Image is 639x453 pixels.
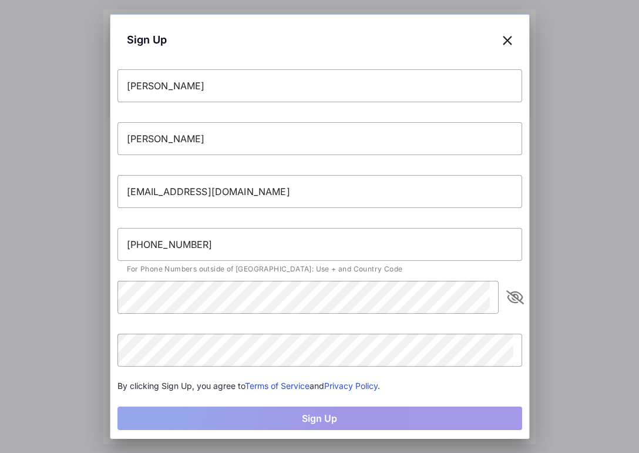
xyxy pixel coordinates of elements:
[117,380,522,392] div: By clicking Sign Up, you agree to and .
[117,407,522,430] button: Sign Up
[117,122,522,155] input: Last Name
[117,69,522,102] input: First Name
[245,381,310,391] a: Terms of Service
[127,264,403,273] span: For Phone Numbers outside of [GEOGRAPHIC_DATA]: Use + and Country Code
[117,175,522,208] input: Email
[324,381,378,391] a: Privacy Policy
[117,228,522,261] input: Phone Number
[127,32,167,48] span: Sign Up
[508,290,522,304] i: appended action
